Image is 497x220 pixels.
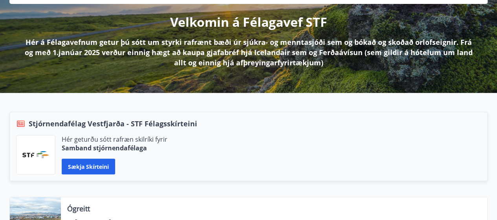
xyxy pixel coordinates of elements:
button: Sækja skírteini [62,159,115,174]
p: Hér á Félagavefnum getur þú sótt um styrki rafrænt bæði úr sjúkra- og menntasjóði sem og bókað og... [22,37,475,68]
img: vjCaq2fThgY3EUYqSgpjEiBg6WP39ov69hlhuPVN.png [22,151,49,158]
p: Samband stjórnendafélaga [62,144,167,152]
p: Velkomin á Félagavef STF [170,13,327,31]
span: Stjórnendafélag Vestfjarða - STF Félagsskírteini [29,118,197,129]
p: Ógreitt [67,203,90,214]
p: Hér geturðu sótt rafræn skilríki fyrir [62,135,167,144]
